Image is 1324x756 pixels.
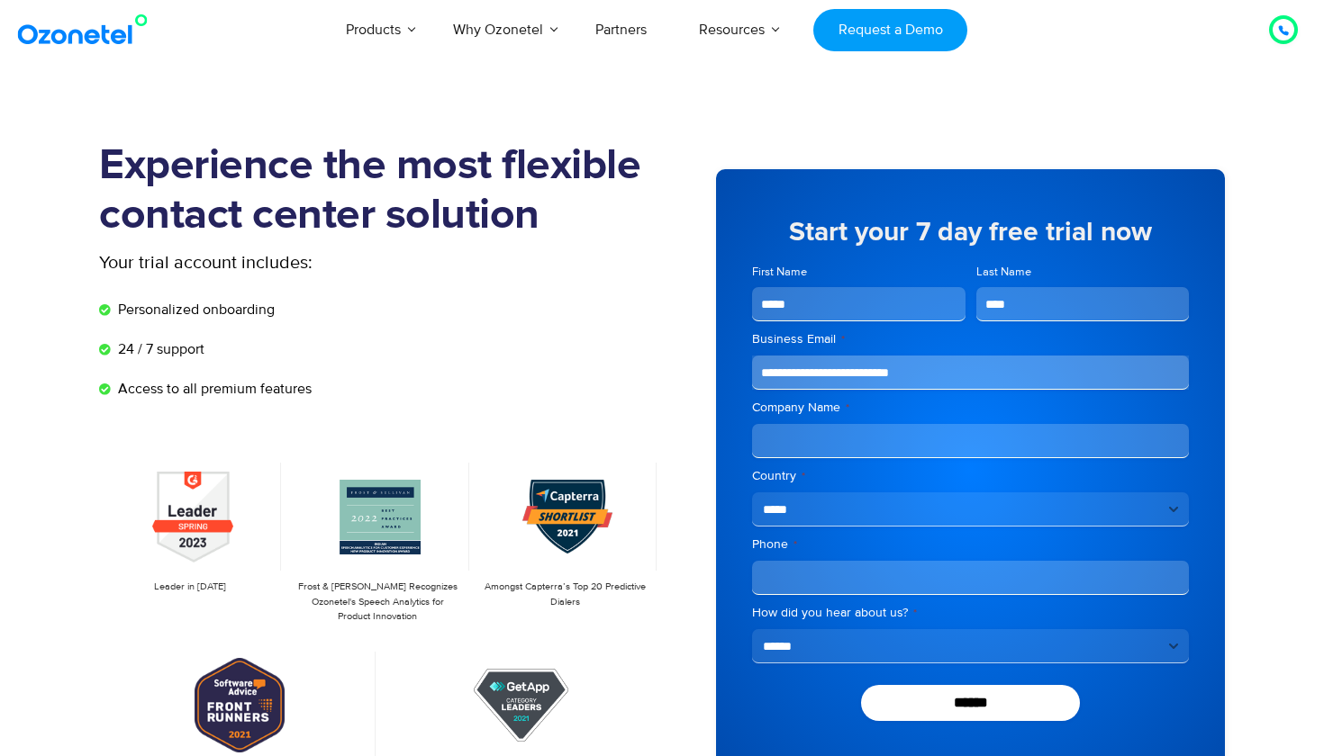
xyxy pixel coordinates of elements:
label: Last Name [976,264,1190,281]
h5: Start your 7 day free trial now [752,219,1189,246]
p: Amongst Capterra’s Top 20 Predictive Dialers [484,580,648,609]
label: Company Name [752,399,1189,417]
label: Phone [752,535,1189,553]
p: Your trial account includes: [99,249,527,276]
p: Frost & [PERSON_NAME] Recognizes Ozonetel's Speech Analytics for Product Innovation [295,580,459,625]
p: Leader in [DATE] [108,580,272,595]
label: Business Email [752,330,1189,348]
a: Request a Demo [813,9,967,51]
h1: Experience the most flexible contact center solution [99,141,662,240]
label: How did you hear about us? [752,604,1189,622]
span: Access to all premium features [113,378,312,400]
label: Country [752,467,1189,485]
span: Personalized onboarding [113,299,275,320]
label: First Name [752,264,966,281]
span: 24 / 7 support [113,338,204,360]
